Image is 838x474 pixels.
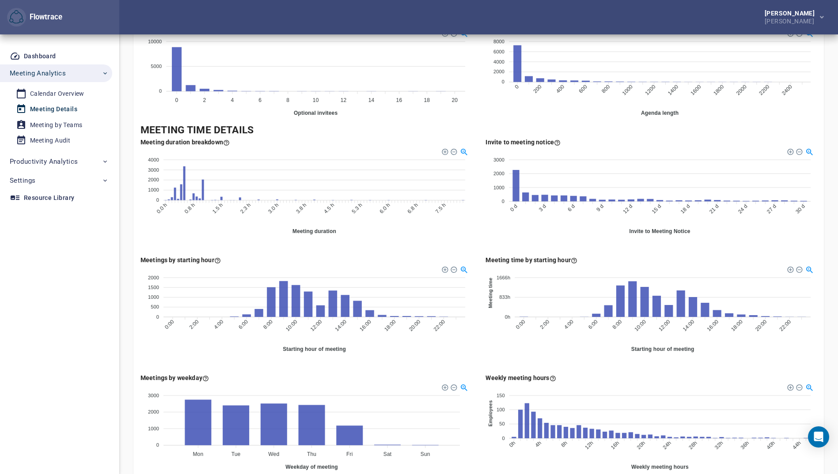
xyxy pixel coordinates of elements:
[30,88,84,99] div: Calendar Overview
[805,265,812,272] div: Selection Zoom
[493,39,504,44] tspan: 8000
[148,426,159,431] tspan: 1000
[148,275,159,280] tspan: 2000
[148,39,162,44] tspan: 10000
[378,202,391,214] tspan: 6.0 h
[566,203,576,213] tspan: 6 d
[148,157,159,162] tspan: 4000
[183,202,196,214] tspan: 0.8 h
[450,384,456,390] div: Zoom Out
[631,346,694,352] text: Starting hour of meeting
[497,275,510,280] tspan: 1666h
[584,440,594,450] tspan: 12h
[513,83,520,90] tspan: 0
[148,409,159,414] tspan: 2000
[493,69,504,75] tspan: 2000
[780,83,793,96] tspan: 2400
[712,83,725,96] tspan: 1800
[635,440,646,450] tspan: 20h
[514,318,526,330] tspan: 0:00
[765,16,818,24] div: [PERSON_NAME]
[7,8,26,27] button: Flowtrace
[689,83,702,96] tspan: 1600
[493,184,504,190] tspan: 1000
[631,464,688,470] text: Weekly meeting hours
[24,51,56,62] div: Dashboard
[621,83,633,96] tspan: 1000
[383,451,392,457] tspan: Sat
[708,203,720,215] tspan: 21 d
[795,266,801,272] div: Zoom Out
[262,318,274,330] tspan: 8:00
[493,49,504,54] tspan: 6000
[156,442,159,448] tspan: 0
[504,314,510,320] tspan: 0h
[140,373,209,382] div: Here you see how many meetings you organize per weekday (the weekday is timezone specific (Europe...
[563,318,575,330] tspan: 4:00
[295,202,307,214] tspan: 3.8 h
[497,407,505,412] tspan: 100
[758,83,770,96] tspan: 2200
[808,426,829,448] div: Open Intercom Messenger
[739,440,750,450] tspan: 36h
[486,373,556,382] div: Here you see how many meeting hours your employees have on weekly basis.
[148,177,159,182] tspan: 2000
[611,318,623,330] tspan: 8:00
[231,451,241,457] tspan: Tue
[156,197,159,203] tspan: 0
[140,256,221,264] div: Here you see how many meetings you organize per starting hour (the hour is timezone specific (Eur...
[10,156,78,167] span: Productivity Analytics
[140,138,230,147] div: Here you see how many meetings by the duration of it (duration in 5 minute steps). We don't show ...
[687,440,698,450] tspan: 28h
[283,346,346,352] text: Starting hour of meeting
[805,147,812,154] div: Selection Zoom
[322,202,335,214] tspan: 4.5 h
[538,318,550,330] tspan: 2:00
[406,202,419,214] tspan: 6.8 h
[309,318,323,332] tspan: 12:00
[751,8,831,27] button: [PERSON_NAME][PERSON_NAME]
[268,451,279,457] tspan: Wed
[735,83,747,96] tspan: 2000
[705,318,720,332] tspan: 16:00
[786,384,792,390] div: Zoom In
[30,135,70,146] div: Meeting Audit
[148,294,159,300] tspan: 1000
[538,203,547,213] tspan: 3 d
[9,10,23,24] img: Flowtrace
[661,440,672,450] tspan: 24h
[151,304,159,309] tspan: 500
[451,97,458,103] tspan: 20
[334,318,348,332] tspan: 14:00
[163,318,175,330] tspan: 0:00
[156,314,159,320] tspan: 0
[211,202,224,214] tspan: 1.5 h
[193,451,203,457] tspan: Mon
[30,104,77,115] div: Meeting Details
[786,266,792,272] div: Zoom In
[493,59,504,64] tspan: 4000
[368,97,375,103] tspan: 14
[493,157,504,162] tspan: 3000
[486,256,577,264] div: Here you see how many hours of meetings you organize per starting hour (the hour is timezone spec...
[560,440,569,448] tspan: 8h
[267,202,280,214] tspan: 3.0 h
[629,228,690,234] text: Invite to Meeting Notice
[488,278,493,308] text: Meeting time
[24,192,74,203] div: Resource Library
[532,83,542,94] tspan: 200
[286,97,289,103] tspan: 8
[766,203,777,215] tspan: 27 d
[499,421,505,426] tspan: 50
[499,294,510,300] tspan: 833h
[730,318,744,332] tspan: 18:00
[791,440,802,450] tspan: 44h
[501,199,504,204] tspan: 0
[502,435,504,440] tspan: 0
[650,203,662,215] tspan: 15 d
[148,187,159,192] tspan: 1000
[713,440,724,450] tspan: 32h
[213,318,225,330] tspan: 4:00
[408,318,422,332] tspan: 20:00
[10,175,35,186] span: Settings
